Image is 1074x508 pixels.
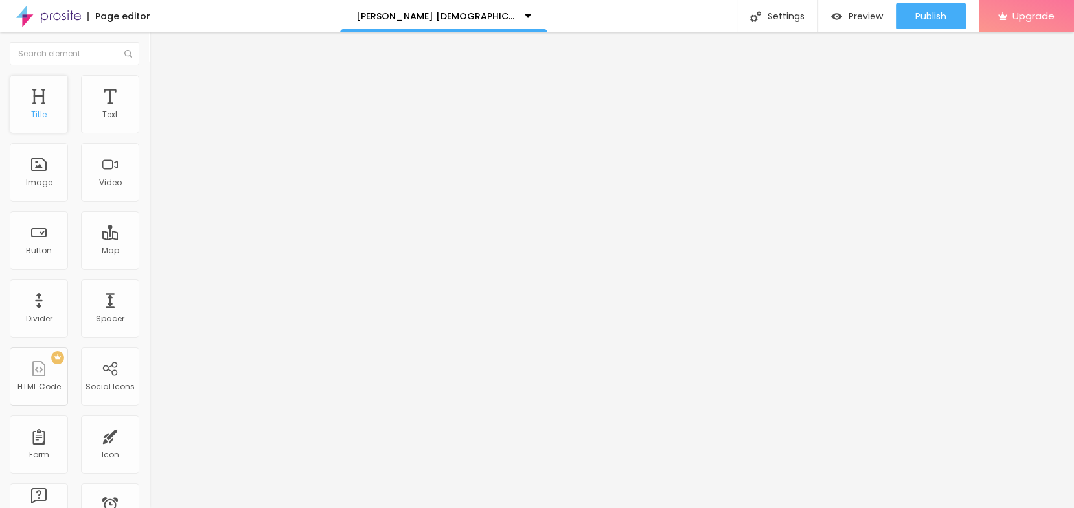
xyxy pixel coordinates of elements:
span: Preview [849,11,883,21]
div: Title [31,110,47,119]
div: HTML Code [17,382,61,391]
img: Icone [750,11,761,22]
div: Spacer [96,314,124,323]
input: Search element [10,42,139,65]
span: Publish [915,11,946,21]
div: Form [29,450,49,459]
div: Button [26,246,52,255]
iframe: Editor [149,32,1074,508]
div: Page editor [87,12,150,21]
div: Social Icons [86,382,135,391]
span: Upgrade [1012,10,1055,21]
div: Icon [102,450,119,459]
div: Divider [26,314,52,323]
div: Map [102,246,119,255]
div: Image [26,178,52,187]
div: Text [102,110,118,119]
img: view-1.svg [831,11,842,22]
button: Preview [818,3,896,29]
div: Video [99,178,122,187]
p: [PERSON_NAME] [DEMOGRAPHIC_DATA][MEDICAL_DATA] Chemist Warehouse [GEOGRAPHIC_DATA] [356,12,515,21]
img: Icone [124,50,132,58]
button: Publish [896,3,966,29]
